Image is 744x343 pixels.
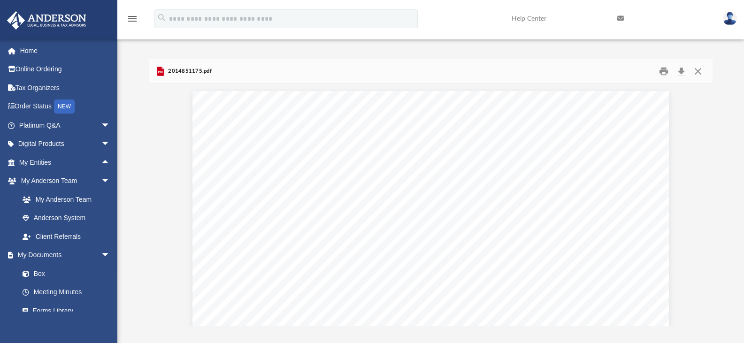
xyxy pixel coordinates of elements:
a: Client Referrals [13,227,120,246]
a: My Entitiesarrow_drop_up [7,153,124,172]
i: search [157,13,167,23]
a: Box [13,264,115,283]
a: Forms Library [13,301,115,320]
a: Tax Organizers [7,78,124,97]
div: NEW [54,99,75,114]
a: menu [127,18,138,24]
div: Preview [149,59,713,326]
div: File preview [149,84,713,326]
a: Anderson System [13,209,120,228]
a: My Documentsarrow_drop_down [7,246,120,265]
button: Download [673,64,690,79]
a: My Anderson Team [13,190,115,209]
span: arrow_drop_down [101,135,120,154]
span: arrow_drop_down [101,172,120,191]
img: User Pic [723,12,737,25]
div: Document Viewer [149,84,713,326]
span: arrow_drop_up [101,153,120,172]
a: My Anderson Teamarrow_drop_down [7,172,120,191]
span: 2014851175.pdf [166,67,212,76]
i: menu [127,13,138,24]
a: Meeting Minutes [13,283,120,302]
button: Close [690,64,706,79]
a: Order StatusNEW [7,97,124,116]
button: Print [654,64,673,79]
img: Anderson Advisors Platinum Portal [4,11,89,30]
span: arrow_drop_down [101,246,120,265]
span: arrow_drop_down [101,116,120,135]
a: Platinum Q&Aarrow_drop_down [7,116,124,135]
a: Digital Productsarrow_drop_down [7,135,124,153]
a: Online Ordering [7,60,124,79]
a: Home [7,41,124,60]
